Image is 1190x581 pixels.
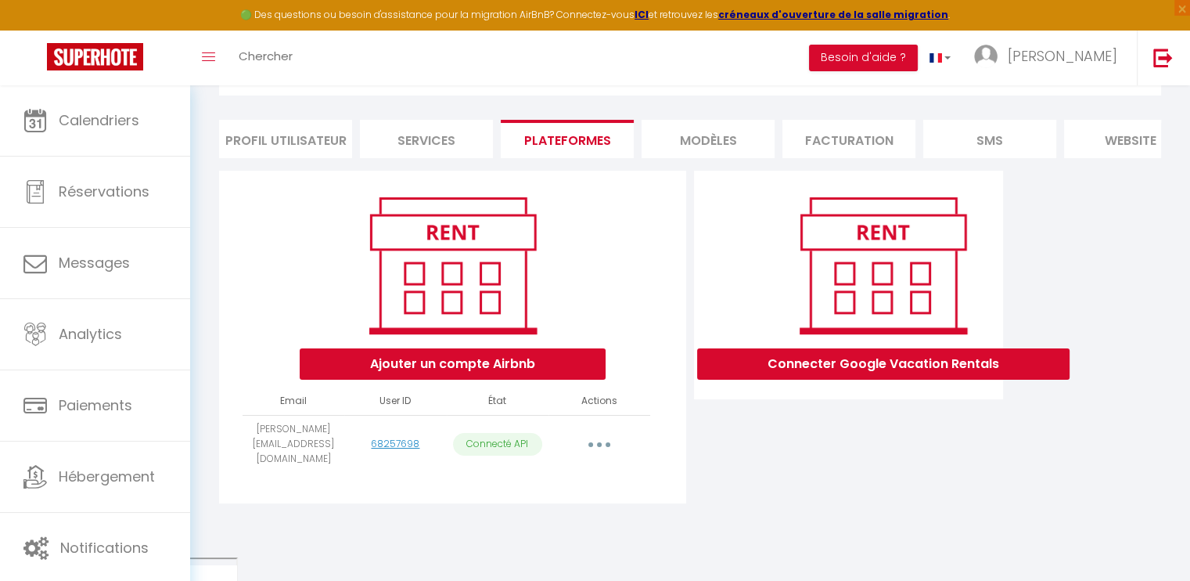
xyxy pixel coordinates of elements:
[300,348,606,380] button: Ajouter un compte Airbnb
[718,8,948,21] a: créneaux d'ouverture de la salle migration
[447,388,548,415] th: État
[59,182,149,201] span: Réservations
[47,43,143,70] img: Super Booking
[360,120,493,158] li: Services
[59,395,132,415] span: Paiements
[219,120,352,158] li: Profil Utilisateur
[243,388,344,415] th: Email
[178,91,190,103] img: tab_keywords_by_traffic_grey.svg
[974,45,998,68] img: ...
[41,41,177,53] div: Domaine: [DOMAIN_NAME]
[809,45,918,71] button: Besoin d'aide ?
[59,324,122,344] span: Analytics
[25,25,38,38] img: logo_orange.svg
[227,31,304,85] a: Chercher
[59,253,130,272] span: Messages
[195,92,239,103] div: Mots-clés
[59,110,139,130] span: Calendriers
[642,120,775,158] li: MODÈLES
[697,348,1070,380] button: Connecter Google Vacation Rentals
[1008,46,1117,66] span: [PERSON_NAME]
[962,31,1137,85] a: ... [PERSON_NAME]
[344,388,446,415] th: User ID
[25,41,38,53] img: website_grey.svg
[453,433,542,456] p: Connecté API
[13,6,59,53] button: Ouvrir le widget de chat LiveChat
[239,48,293,64] span: Chercher
[353,190,552,341] img: rent.png
[923,120,1056,158] li: SMS
[60,538,149,558] span: Notifications
[501,120,634,158] li: Plateformes
[59,467,155,486] span: Hébergement
[635,8,649,21] a: ICI
[371,437,419,450] a: 68257698
[548,388,650,415] th: Actions
[243,415,344,473] td: [PERSON_NAME][EMAIL_ADDRESS][DOMAIN_NAME]
[783,190,983,341] img: rent.png
[1153,48,1173,67] img: logout
[44,25,77,38] div: v 4.0.25
[81,92,120,103] div: Domaine
[63,91,76,103] img: tab_domain_overview_orange.svg
[782,120,915,158] li: Facturation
